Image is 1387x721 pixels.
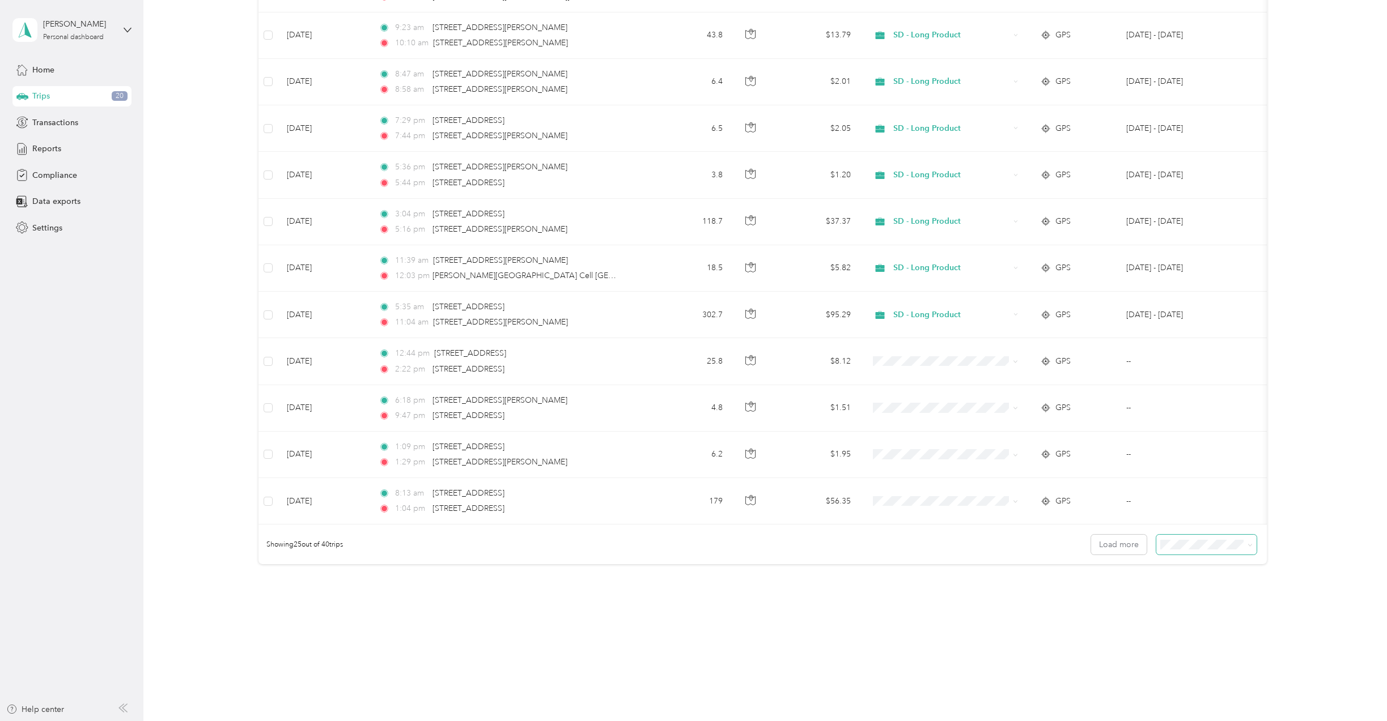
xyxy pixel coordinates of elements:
span: SD - Long Product [893,169,1010,181]
td: $5.82 [774,245,860,292]
span: [STREET_ADDRESS][PERSON_NAME] [432,395,567,405]
span: 7:29 pm [395,114,427,127]
td: [DATE] [278,245,370,292]
td: Aug 1 - 31, 2025 [1117,105,1228,152]
span: SD - Long Product [893,262,1010,274]
td: 6.4 [651,59,731,105]
td: [DATE] [278,292,370,338]
span: 20 [112,91,128,101]
td: [DATE] [278,432,370,478]
td: 43.8 [651,12,731,59]
td: Aug 1 - 31, 2025 [1117,199,1228,245]
span: SD - Long Product [893,75,1010,88]
span: GPS [1055,495,1071,507]
td: [DATE] [278,385,370,432]
td: 302.7 [651,292,731,338]
td: $1.20 [774,152,860,198]
span: [STREET_ADDRESS][PERSON_NAME] [432,162,567,172]
span: [STREET_ADDRESS] [432,411,504,420]
td: 4.8 [651,385,731,432]
td: -- [1117,338,1228,385]
div: Personal dashboard [43,34,104,41]
td: [DATE] [278,59,370,105]
td: $95.29 [774,292,860,338]
td: 6.2 [651,432,731,478]
td: 3.8 [651,152,731,198]
span: 1:09 pm [395,441,427,453]
iframe: Everlance-gr Chat Button Frame [1324,658,1387,721]
span: 11:39 am [395,254,429,267]
span: [STREET_ADDRESS] [432,488,504,498]
span: [STREET_ADDRESS] [432,442,504,451]
span: Transactions [32,117,78,129]
td: Aug 1 - 31, 2025 [1117,59,1228,105]
span: 9:23 am [395,22,427,34]
td: [DATE] [278,478,370,524]
td: Aug 1 - 31, 2025 [1117,12,1228,59]
td: 179 [651,478,731,524]
span: [STREET_ADDRESS][PERSON_NAME] [432,84,567,94]
span: 12:03 pm [395,270,427,282]
td: Aug 1 - 31, 2025 [1117,245,1228,292]
span: [STREET_ADDRESS] [432,178,504,187]
td: $1.95 [774,432,860,478]
span: 2:22 pm [395,363,427,376]
td: -- [1117,385,1228,432]
span: GPS [1055,169,1071,181]
span: 1:04 pm [395,502,427,515]
span: GPS [1055,29,1071,41]
td: $1.51 [774,385,860,432]
span: Reports [32,143,61,155]
td: $2.01 [774,59,860,105]
td: Aug 1 - 31, 2025 [1117,152,1228,198]
td: [DATE] [278,152,370,198]
span: GPS [1055,355,1071,368]
span: [STREET_ADDRESS] [434,348,506,358]
span: [STREET_ADDRESS][PERSON_NAME] [432,457,567,467]
td: -- [1117,478,1228,524]
span: Home [32,64,54,76]
button: Load more [1091,535,1147,554]
span: 11:04 am [395,316,429,328]
span: Showing 25 out of 40 trips [258,540,343,550]
span: 8:58 am [395,83,427,96]
span: GPS [1055,122,1071,135]
span: SD - Long Product [893,122,1010,135]
span: 9:47 pm [395,409,427,422]
span: [STREET_ADDRESS][PERSON_NAME] [432,224,567,234]
td: $56.35 [774,478,860,524]
span: [STREET_ADDRESS][PERSON_NAME] [433,255,568,265]
span: [STREET_ADDRESS] [432,504,504,513]
span: 1:29 pm [395,456,427,468]
span: 8:13 am [395,487,427,500]
td: [DATE] [278,105,370,152]
span: GPS [1055,448,1071,460]
td: 6.5 [651,105,731,152]
span: GPS [1055,262,1071,274]
span: 7:44 pm [395,130,427,142]
td: $13.79 [774,12,860,59]
span: [STREET_ADDRESS] [432,116,504,125]
span: GPS [1055,402,1071,414]
span: Trips [32,90,50,102]
span: 5:16 pm [395,223,427,236]
span: SD - Long Product [893,309,1010,321]
span: Compliance [32,169,77,181]
span: 3:04 pm [395,208,427,220]
span: [STREET_ADDRESS][PERSON_NAME] [432,131,567,140]
td: Aug 1 - 31, 2025 [1117,292,1228,338]
span: [STREET_ADDRESS][PERSON_NAME] [432,69,567,79]
span: [STREET_ADDRESS] [432,364,504,374]
button: Help center [6,703,64,715]
span: GPS [1055,215,1071,228]
span: 5:35 am [395,301,427,313]
td: $8.12 [774,338,860,385]
span: Data exports [32,195,80,207]
span: 10:10 am [395,37,429,49]
td: [DATE] [278,338,370,385]
span: [STREET_ADDRESS][PERSON_NAME] [432,23,567,32]
span: [STREET_ADDRESS] [432,302,504,312]
td: [DATE] [278,199,370,245]
td: $2.05 [774,105,860,152]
